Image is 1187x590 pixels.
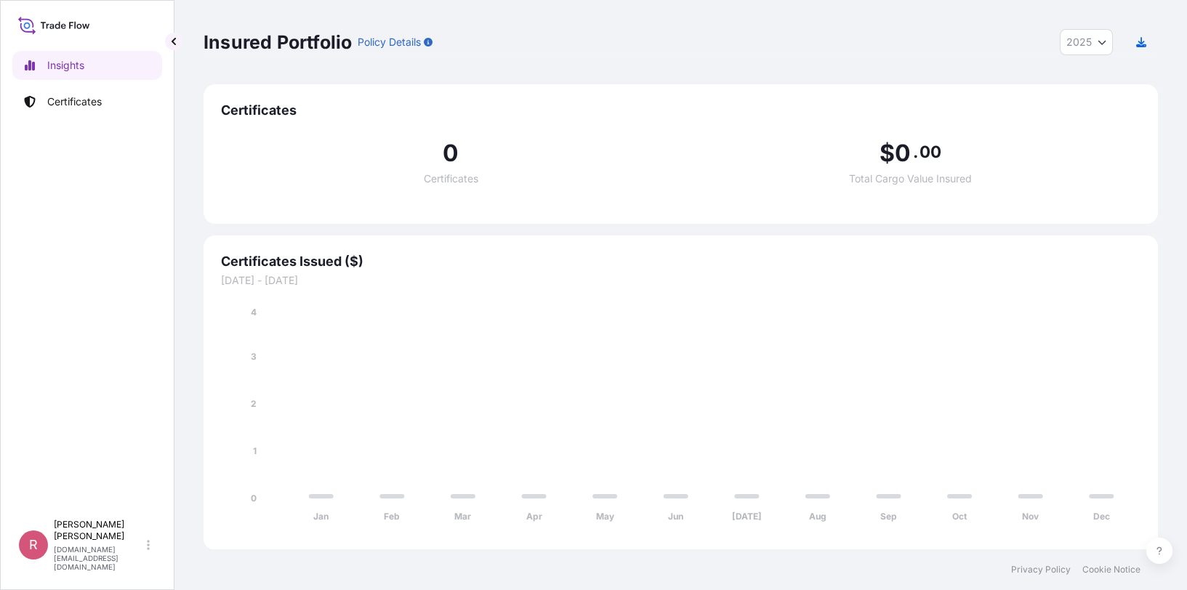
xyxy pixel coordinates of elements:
p: Insights [47,58,84,73]
tspan: 3 [251,351,257,362]
p: [DOMAIN_NAME][EMAIL_ADDRESS][DOMAIN_NAME] [54,545,144,571]
a: Insights [12,51,162,80]
span: 0 [895,142,911,165]
tspan: 2 [251,398,257,409]
tspan: Nov [1022,511,1039,522]
span: Certificates Issued ($) [221,253,1140,270]
p: Policy Details [358,35,421,49]
span: $ [880,142,895,165]
span: Certificates [424,174,478,184]
span: [DATE] - [DATE] [221,273,1140,288]
span: 00 [920,146,941,158]
tspan: Oct [952,511,967,522]
span: 2025 [1066,35,1092,49]
tspan: Apr [526,511,542,522]
tspan: 4 [251,307,257,318]
p: Insured Portfolio [204,31,352,54]
tspan: [DATE] [732,511,762,522]
tspan: Dec [1093,511,1110,522]
button: Year Selector [1060,29,1113,55]
tspan: May [596,511,615,522]
tspan: Mar [454,511,471,522]
span: Total Cargo Value Insured [849,174,972,184]
p: Certificates [47,94,102,109]
a: Cookie Notice [1082,564,1140,575]
span: . [913,146,918,158]
tspan: Jun [668,511,683,522]
span: Certificates [221,102,1140,119]
tspan: Aug [809,511,826,522]
tspan: Sep [880,511,897,522]
p: [PERSON_NAME] [PERSON_NAME] [54,519,144,542]
span: 0 [443,142,459,165]
tspan: Feb [384,511,400,522]
a: Certificates [12,87,162,116]
tspan: 1 [253,445,257,456]
tspan: 0 [251,493,257,504]
tspan: Jan [313,511,329,522]
span: R [29,538,38,552]
a: Privacy Policy [1011,564,1071,575]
